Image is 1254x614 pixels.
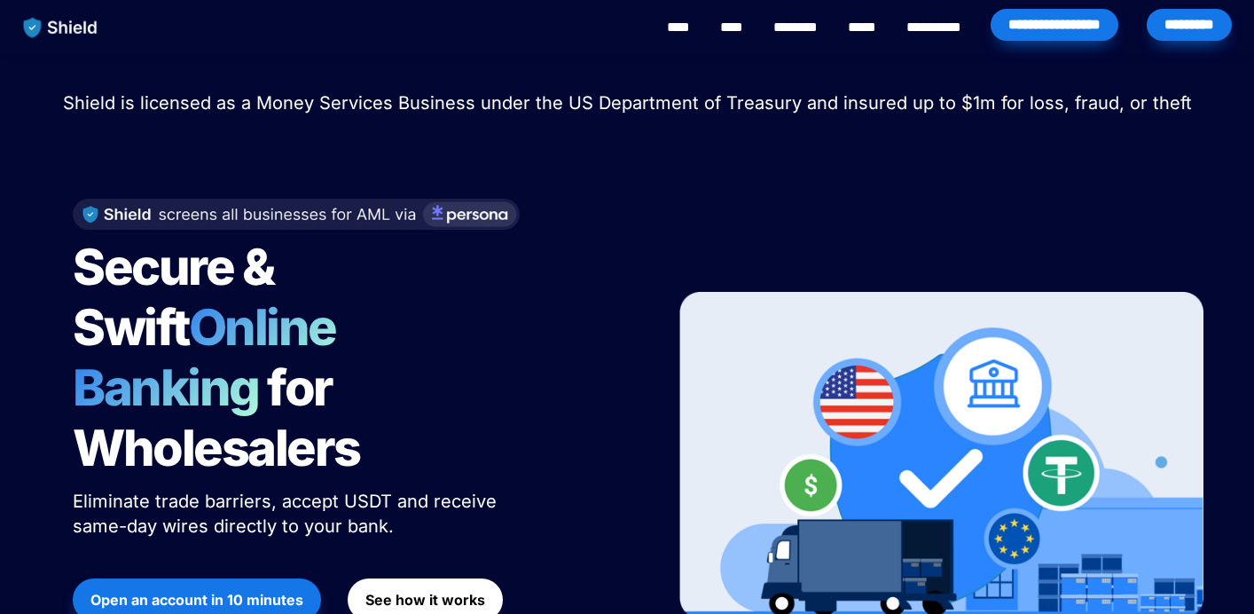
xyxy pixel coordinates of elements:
strong: See how it works [365,591,485,609]
strong: Open an account in 10 minutes [90,591,303,609]
span: Eliminate trade barriers, accept USDT and receive same-day wires directly to your bank. [73,491,502,537]
span: Shield is licensed as a Money Services Business under the US Department of Treasury and insured u... [63,92,1192,114]
span: for Wholesalers [73,358,360,478]
img: website logo [15,9,106,46]
span: Online Banking [73,297,354,418]
span: Secure & Swift [73,237,282,358]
